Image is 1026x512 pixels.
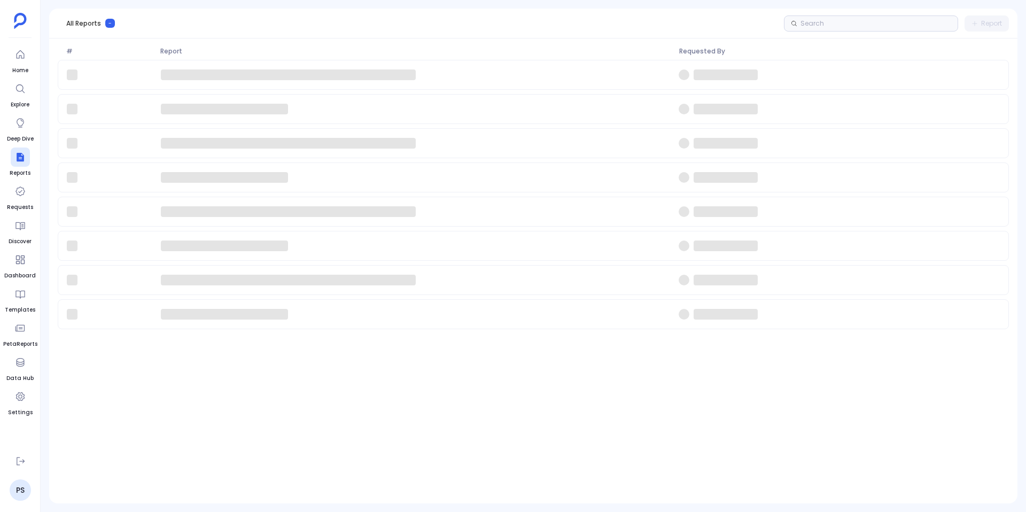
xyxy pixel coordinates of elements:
a: Explore [11,79,30,109]
span: Report [156,47,674,56]
span: Explore [11,100,30,109]
a: Reports [10,148,30,177]
span: Home [11,66,30,75]
span: Deep Dive [7,135,34,143]
a: Data Hub [6,353,34,383]
span: Data Hub [6,374,34,383]
a: PetaReports [3,319,37,348]
span: PetaReports [3,340,37,348]
span: Settings [8,408,33,417]
a: Home [11,45,30,75]
span: Discover [9,237,32,246]
span: All Reports [66,19,101,28]
span: Requests [7,203,33,212]
a: Dashboard [4,250,36,280]
span: Dashboard [4,271,36,280]
span: Reports [10,169,30,177]
a: Settings [8,387,33,417]
a: Requests [7,182,33,212]
a: Templates [5,284,35,314]
span: Templates [5,306,35,314]
span: Requested By [675,47,1005,56]
span: # [62,47,156,56]
a: Deep Dive [7,113,34,143]
span: - [105,19,115,28]
img: petavue logo [14,13,27,29]
a: PS [10,479,31,501]
a: Discover [9,216,32,246]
